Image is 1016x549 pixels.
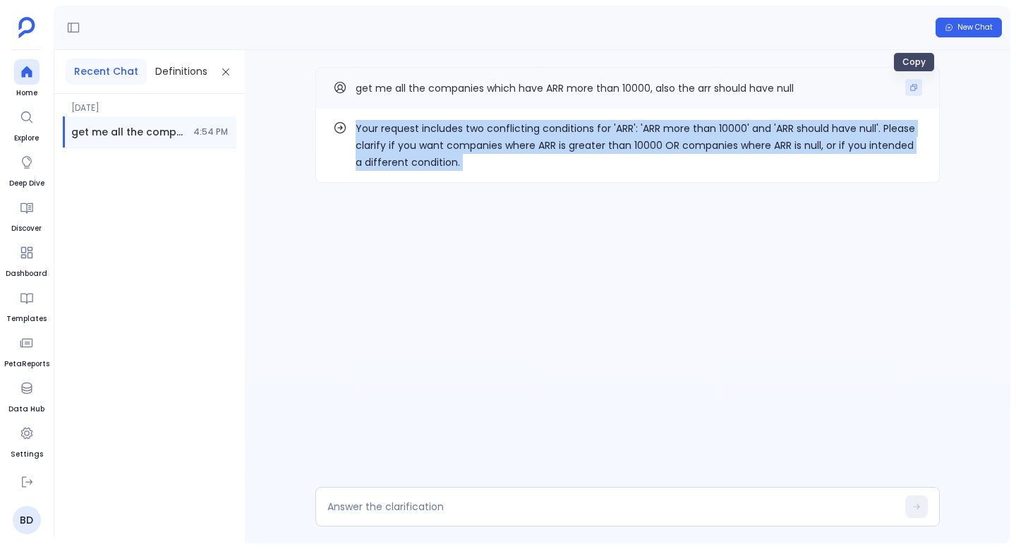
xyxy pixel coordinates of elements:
span: Discover [11,223,42,234]
span: Explore [14,133,40,144]
p: Your request includes two conflicting conditions for 'ARR': 'ARR more than 10000' and 'ARR should... [356,120,922,171]
div: Copy [893,52,935,72]
span: get me all the companies which have ARR more than 10000, also the arr should have null [71,125,185,139]
a: Templates [6,285,47,325]
a: BD [13,506,41,534]
button: Copy [905,79,922,96]
span: [DATE] [63,94,236,114]
a: Settings [11,421,43,460]
button: New Chat [936,18,1002,37]
a: Home [14,59,40,99]
a: Dashboard [6,240,47,279]
span: 4:54 PM [193,126,228,138]
a: Discover [11,195,42,234]
span: Deep Dive [9,178,44,189]
a: Explore [14,104,40,144]
span: Home [14,88,40,99]
button: Definitions [147,59,216,85]
span: Data Hub [8,404,44,415]
img: petavue logo [18,17,35,38]
span: Dashboard [6,268,47,279]
a: Data Hub [8,375,44,415]
span: get me all the companies which have ARR more than 10000, also the arr should have null [356,81,794,95]
span: Settings [11,449,43,460]
a: Deep Dive [9,150,44,189]
span: PetaReports [4,358,49,370]
span: Templates [6,313,47,325]
button: Recent Chat [66,59,147,85]
span: New Chat [957,23,993,32]
a: PetaReports [4,330,49,370]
